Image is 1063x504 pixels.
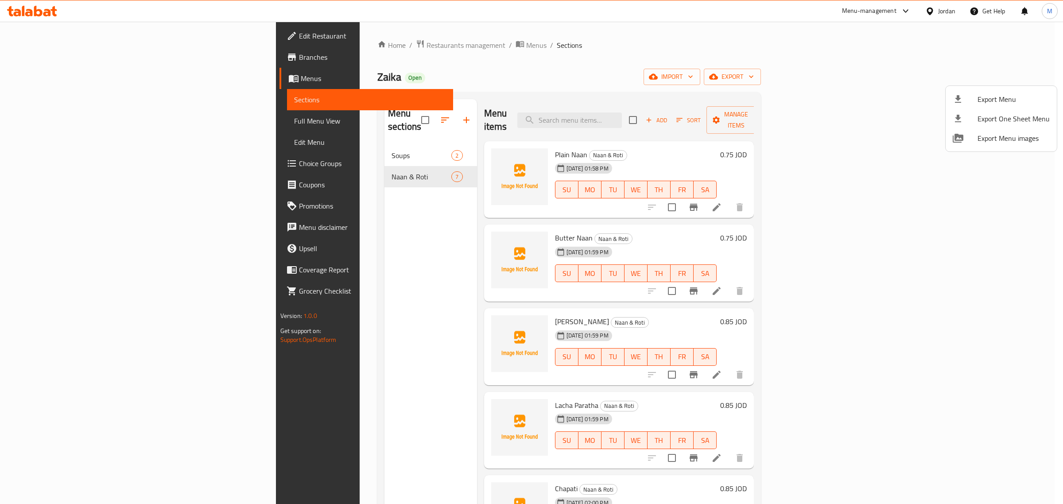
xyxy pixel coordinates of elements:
span: Export Menu [978,94,1050,105]
span: Export One Sheet Menu [978,113,1050,124]
span: Export Menu images [978,133,1050,143]
li: Export menu items [946,89,1057,109]
li: Export Menu images [946,128,1057,148]
li: Export one sheet menu items [946,109,1057,128]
